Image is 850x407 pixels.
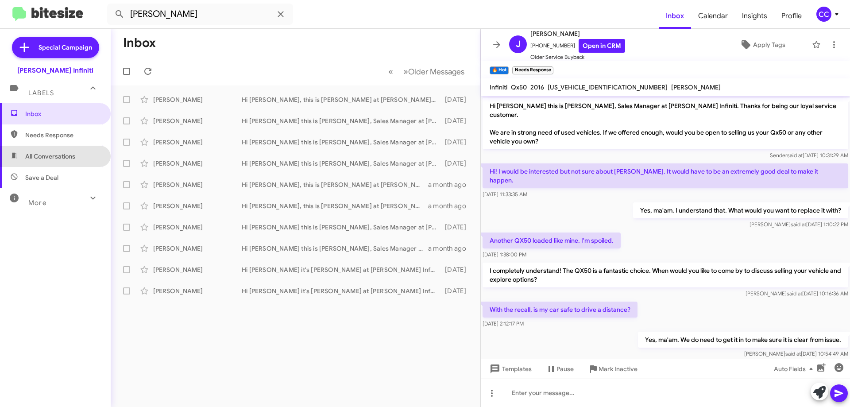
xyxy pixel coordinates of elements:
div: [PERSON_NAME] [153,223,242,232]
button: Mark Inactive [581,361,645,377]
div: [DATE] [440,95,473,104]
span: Older Service Buyback [530,53,625,62]
button: Auto Fields [767,361,823,377]
div: [DATE] [440,116,473,125]
a: Calendar [691,3,735,29]
span: [DATE] 11:33:35 AM [483,191,527,198]
a: Special Campaign [12,37,99,58]
span: Special Campaign [39,43,92,52]
nav: Page navigation example [383,62,470,81]
div: Hi [PERSON_NAME], this is [PERSON_NAME] at [PERSON_NAME] Infiniti. We're interested in buying you... [242,180,428,189]
span: [US_VEHICLE_IDENTIFICATION_NUMBER] [548,83,668,91]
div: [DATE] [440,138,473,147]
span: Templates [488,361,532,377]
p: Hi [PERSON_NAME] this is [PERSON_NAME], Sales Manager at [PERSON_NAME] Infiniti. Thanks for being... [483,98,848,149]
h1: Inbox [123,36,156,50]
span: Inbox [25,109,100,118]
input: Search [107,4,293,25]
span: Older Messages [408,67,464,77]
span: Mark Inactive [599,361,637,377]
span: Sender [DATE] 10:31:29 AM [770,152,848,159]
a: Open in CRM [579,39,625,53]
span: « [388,66,393,77]
span: [PERSON_NAME] [671,83,721,91]
span: said at [785,350,801,357]
p: Yes, ma'am. I understand that. What would you want to replace it with? [633,202,848,218]
span: said at [787,290,802,297]
span: » [403,66,408,77]
button: Templates [481,361,539,377]
div: Hi [PERSON_NAME] this is [PERSON_NAME], Sales Manager at [PERSON_NAME] Infiniti. Thanks for being... [242,223,440,232]
span: [PERSON_NAME] [530,28,625,39]
span: Save a Deal [25,173,58,182]
div: Hi [PERSON_NAME] this is [PERSON_NAME], Sales Manager at [PERSON_NAME] Infiniti. Thanks for being... [242,244,428,253]
div: Hi [PERSON_NAME] this is [PERSON_NAME], Sales Manager at [PERSON_NAME] Infiniti. Thanks for being... [242,116,440,125]
div: Hi [PERSON_NAME], this is [PERSON_NAME] at [PERSON_NAME] Infiniti. We're interested in buying you... [242,202,428,210]
p: With the recall, is my car safe to drive a distance? [483,302,637,318]
span: [PERSON_NAME] [DATE] 10:54:49 AM [744,350,848,357]
span: [DATE] 1:38:00 PM [483,251,526,258]
div: [PERSON_NAME] [153,138,242,147]
p: Hi! I would be interested but not sure about [PERSON_NAME]. It would have to be an extremely good... [483,163,848,188]
span: Pause [556,361,574,377]
small: 🔥 Hot [490,66,509,74]
p: Yes, ma'am. We do need to get it in to make sure it is clear from issue. [638,332,848,348]
span: [PHONE_NUMBER] [530,39,625,53]
div: [PERSON_NAME] [153,244,242,253]
button: Pause [539,361,581,377]
div: a month ago [428,244,473,253]
p: I completely understand! The QX50 is a fantastic choice. When would you like to come by to discus... [483,263,848,287]
div: Hi [PERSON_NAME] it's [PERSON_NAME] at [PERSON_NAME] Infiniti. Thanks again for reaching out abou... [242,265,440,274]
div: [DATE] [440,287,473,295]
div: Hi [PERSON_NAME] it's [PERSON_NAME] at [PERSON_NAME] Infiniti. Thanks again for reaching out abou... [242,287,440,295]
span: Infiniti [490,83,507,91]
span: Apply Tags [753,37,785,53]
span: Needs Response [25,131,100,140]
button: Apply Tags [717,37,807,53]
div: [PERSON_NAME] [153,265,242,274]
span: Auto Fields [774,361,816,377]
span: Qx50 [511,83,527,91]
span: said at [791,221,806,228]
span: J [516,37,521,51]
span: All Conversations [25,152,75,161]
span: [PERSON_NAME] [DATE] 1:10:22 PM [750,221,848,228]
small: Needs Response [512,66,553,74]
div: a month ago [428,180,473,189]
div: Hi [PERSON_NAME], this is [PERSON_NAME] at [PERSON_NAME] Infiniti. We're interested in buying you... [242,95,440,104]
div: [PERSON_NAME] [153,95,242,104]
div: [PERSON_NAME] [153,202,242,210]
div: Hi [PERSON_NAME] this is [PERSON_NAME], Sales Manager at [PERSON_NAME] Infiniti. Thanks for being... [242,159,440,168]
div: [DATE] [440,223,473,232]
span: said at [787,152,803,159]
button: Next [398,62,470,81]
div: [PERSON_NAME] [153,116,242,125]
a: Insights [735,3,774,29]
p: Another QX50 loaded like mine. I'm spoiled. [483,233,621,248]
div: Hi [PERSON_NAME] this is [PERSON_NAME], Sales Manager at [PERSON_NAME] Infiniti. Thanks for being... [242,138,440,147]
a: Inbox [659,3,691,29]
div: CC [816,7,831,22]
div: [DATE] [440,265,473,274]
div: [PERSON_NAME] Infiniti [17,66,93,75]
span: [PERSON_NAME] [DATE] 10:16:36 AM [746,290,848,297]
button: Previous [383,62,398,81]
div: [DATE] [440,159,473,168]
a: Profile [774,3,809,29]
span: Labels [28,89,54,97]
div: [PERSON_NAME] [153,180,242,189]
span: 2016 [530,83,544,91]
button: CC [809,7,840,22]
span: More [28,199,46,207]
div: a month ago [428,202,473,210]
div: [PERSON_NAME] [153,159,242,168]
span: [DATE] 2:12:17 PM [483,320,524,327]
div: [PERSON_NAME] [153,287,242,295]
